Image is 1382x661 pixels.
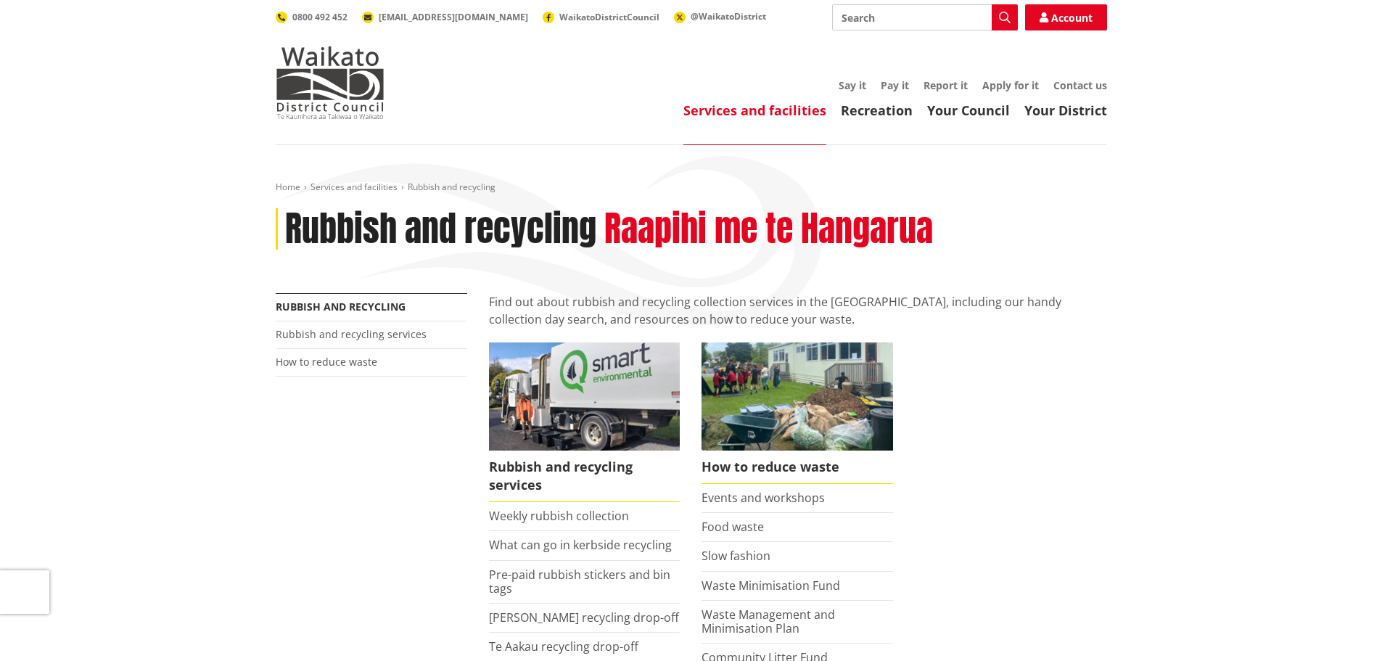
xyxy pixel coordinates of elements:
a: WaikatoDistrictCouncil [543,11,659,23]
a: Home [276,181,300,193]
a: Your District [1024,102,1107,119]
nav: breadcrumb [276,181,1107,194]
a: 0800 492 452 [276,11,347,23]
a: Events and workshops [702,490,825,506]
a: Rubbish and recycling [276,300,406,313]
span: [EMAIL_ADDRESS][DOMAIN_NAME] [379,11,528,23]
span: @WaikatoDistrict [691,10,766,22]
a: Contact us [1053,78,1107,92]
a: Waste Management and Minimisation Plan [702,607,835,636]
span: WaikatoDistrictCouncil [559,11,659,23]
a: @WaikatoDistrict [674,10,766,22]
span: Rubbish and recycling services [489,451,680,502]
h2: Raapihi me te Hangarua [604,208,933,250]
input: Search input [832,4,1018,30]
a: Slow fashion [702,548,770,564]
a: Weekly rubbish collection [489,508,629,524]
a: What can go in kerbside recycling [489,537,672,553]
img: Waikato District Council - Te Kaunihera aa Takiwaa o Waikato [276,46,384,119]
a: Apply for it [982,78,1039,92]
img: Reducing waste [702,342,893,450]
a: Services and facilities [310,181,398,193]
a: Pre-paid rubbish stickers and bin tags [489,567,670,596]
span: How to reduce waste [702,451,893,484]
a: How to reduce waste [702,342,893,484]
a: Food waste [702,519,764,535]
a: Rubbish and recycling services [489,342,680,502]
a: Recreation [841,102,913,119]
span: Rubbish and recycling [408,181,495,193]
a: Pay it [881,78,909,92]
span: 0800 492 452 [292,11,347,23]
a: Report it [924,78,968,92]
img: Rubbish and recycling services [489,342,680,450]
p: Find out about rubbish and recycling collection services in the [GEOGRAPHIC_DATA], including our ... [489,293,1107,328]
a: How to reduce waste [276,355,377,369]
a: Say it [839,78,866,92]
a: Your Council [927,102,1010,119]
a: Te Aakau recycling drop-off [489,639,638,654]
a: [PERSON_NAME] recycling drop-off [489,609,679,625]
a: Account [1025,4,1107,30]
a: [EMAIL_ADDRESS][DOMAIN_NAME] [362,11,528,23]
h1: Rubbish and recycling [285,208,596,250]
a: Rubbish and recycling services [276,327,427,341]
a: Waste Minimisation Fund [702,578,840,594]
a: Services and facilities [683,102,826,119]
